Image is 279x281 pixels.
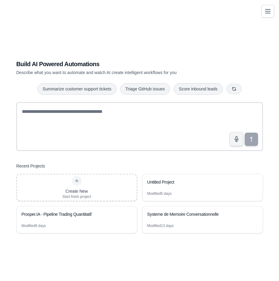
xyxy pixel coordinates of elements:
button: Click to speak your automation idea [230,132,243,146]
div: Widget de chat [249,252,279,281]
div: Modified 13 days [147,223,174,228]
button: Get new suggestions [226,84,242,94]
div: Modified 9 days [22,223,46,228]
div: Prosper.IA - Pipeline Trading Quantitatif [22,211,126,217]
button: Summarize customer support tickets [37,83,116,95]
div: Untitled Project [147,179,252,185]
button: Score inbound leads [174,83,223,95]
iframe: Chat Widget [249,252,279,281]
div: Start fresh project [62,194,91,199]
h1: Build AI Powered Automations [16,60,220,68]
div: Create New [62,188,91,194]
button: Triage GitHub issues [120,83,170,95]
p: Describe what you want to automate and watch AI create intelligent workflows for you [16,69,220,76]
div: Systeme de Memoire Conversationnelle [147,211,252,217]
h3: Recent Projects [16,163,45,169]
div: Modified 5 days [147,191,172,196]
button: Toggle navigation [261,5,274,18]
